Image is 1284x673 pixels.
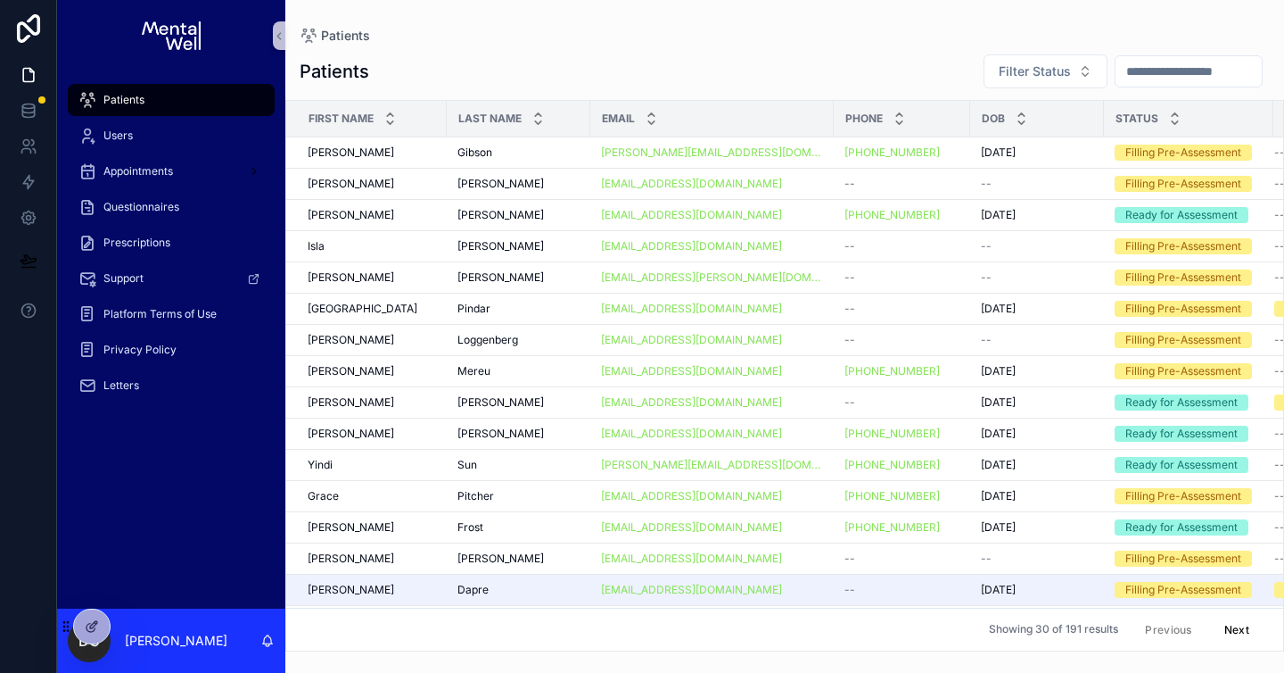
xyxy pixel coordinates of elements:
a: -- [844,239,959,253]
a: [EMAIL_ADDRESS][DOMAIN_NAME] [601,239,823,253]
span: [PERSON_NAME] [308,552,394,566]
a: [EMAIL_ADDRESS][DOMAIN_NAME] [601,177,782,191]
a: Patients [68,84,275,116]
div: scrollable content [57,71,285,425]
a: -- [844,395,959,410]
a: [PHONE_NUMBER] [844,427,940,441]
a: [EMAIL_ADDRESS][DOMAIN_NAME] [601,395,782,410]
a: [EMAIL_ADDRESS][DOMAIN_NAME] [601,302,823,316]
div: Ready for Assessment [1125,207,1238,223]
a: [PERSON_NAME] [457,208,580,222]
span: Dapre [457,583,489,597]
span: [PERSON_NAME] [308,208,394,222]
a: [PERSON_NAME][EMAIL_ADDRESS][DOMAIN_NAME] [601,458,823,472]
span: Pitcher [457,489,494,503]
span: Isla [308,239,325,253]
a: [EMAIL_ADDRESS][DOMAIN_NAME] [601,177,823,191]
a: Ready for Assessment [1115,207,1263,223]
a: [PERSON_NAME] [308,520,436,535]
span: [GEOGRAPHIC_DATA] [308,302,417,316]
a: Privacy Policy [68,334,275,366]
span: -- [844,270,855,285]
span: Frost [457,520,483,535]
a: [EMAIL_ADDRESS][DOMAIN_NAME] [601,520,823,535]
a: [PHONE_NUMBER] [844,458,959,472]
a: Filling Pre-Assessment [1115,176,1263,192]
a: Gibson [457,145,580,160]
a: Mereu [457,364,580,378]
a: [PERSON_NAME] [308,427,436,441]
span: Yindi [308,458,333,472]
span: Support [103,271,144,286]
a: Platform Terms of Use [68,298,275,330]
span: Showing 30 of 191 results [989,623,1118,637]
a: -- [844,177,959,191]
a: [DATE] [981,489,1093,503]
span: -- [844,239,855,253]
a: [EMAIL_ADDRESS][DOMAIN_NAME] [601,395,823,410]
a: [PHONE_NUMBER] [844,520,940,535]
a: [EMAIL_ADDRESS][DOMAIN_NAME] [601,520,782,535]
a: Filling Pre-Assessment [1115,582,1263,598]
span: [PERSON_NAME] [308,145,394,160]
a: [EMAIL_ADDRESS][DOMAIN_NAME] [601,552,823,566]
a: [EMAIL_ADDRESS][DOMAIN_NAME] [601,364,823,378]
a: [PERSON_NAME] [308,333,436,347]
span: [PERSON_NAME] [308,583,394,597]
a: Frost [457,520,580,535]
span: -- [844,395,855,410]
span: [PERSON_NAME] [308,177,394,191]
span: -- [844,302,855,316]
span: Questionnaires [103,200,179,214]
div: Ready for Assessment [1125,426,1238,442]
span: -- [981,239,992,253]
span: -- [981,552,992,566]
span: Phone [845,112,883,126]
a: Support [68,262,275,295]
a: Letters [68,370,275,402]
span: Gibson [457,145,492,160]
a: [PHONE_NUMBER] [844,364,940,378]
span: Privacy Policy [103,343,177,357]
a: [EMAIL_ADDRESS][DOMAIN_NAME] [601,552,782,566]
a: [DATE] [981,302,1093,316]
a: [EMAIL_ADDRESS][DOMAIN_NAME] [601,364,782,378]
a: Filling Pre-Assessment [1115,551,1263,567]
div: Filling Pre-Assessment [1125,551,1241,567]
span: -- [981,333,992,347]
a: Isla [308,239,436,253]
span: [DATE] [981,145,1016,160]
span: [PERSON_NAME] [457,427,544,441]
a: [PHONE_NUMBER] [844,145,959,160]
a: [PERSON_NAME] [457,427,580,441]
a: [PERSON_NAME] [308,208,436,222]
a: -- [844,583,959,597]
a: [PERSON_NAME] [308,395,436,410]
span: Last Name [458,112,522,126]
span: -- [844,177,855,191]
span: Sun [457,458,477,472]
a: [GEOGRAPHIC_DATA] [308,302,436,316]
a: [PERSON_NAME] [308,552,436,566]
span: [DATE] [981,458,1016,472]
a: [PERSON_NAME][EMAIL_ADDRESS][DOMAIN_NAME] [601,145,823,160]
span: Status [1115,112,1158,126]
a: Filling Pre-Assessment [1115,270,1263,286]
a: Grace [308,489,436,503]
a: [DATE] [981,427,1093,441]
a: [PERSON_NAME] [308,270,436,285]
a: [EMAIL_ADDRESS][DOMAIN_NAME] [601,208,823,222]
a: [PHONE_NUMBER] [844,520,959,535]
span: Filter Status [999,62,1071,80]
a: Ready for Assessment [1115,426,1263,442]
div: Filling Pre-Assessment [1125,488,1241,504]
a: [PERSON_NAME] [308,177,436,191]
a: -- [981,270,1093,285]
a: [EMAIL_ADDRESS][DOMAIN_NAME] [601,427,823,441]
span: [DATE] [981,364,1016,378]
a: [PHONE_NUMBER] [844,145,940,160]
a: Prescriptions [68,227,275,259]
span: Prescriptions [103,236,170,250]
span: Mereu [457,364,490,378]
